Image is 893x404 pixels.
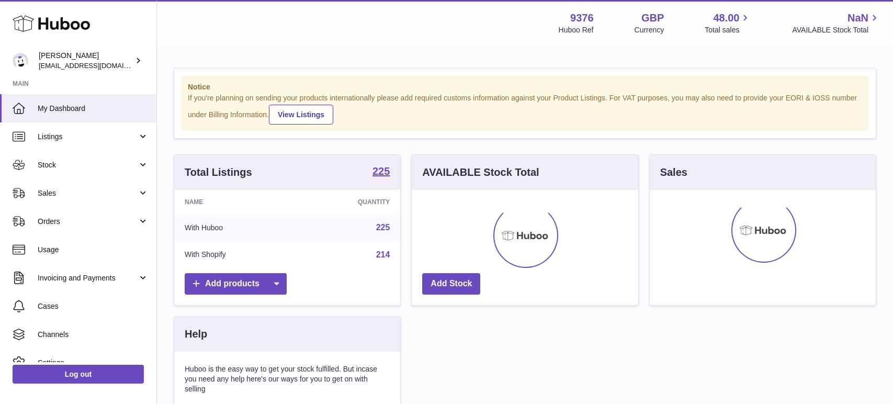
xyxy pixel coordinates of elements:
span: 48.00 [713,11,739,25]
span: Cases [38,301,149,311]
a: 48.00 Total sales [705,11,751,35]
div: Currency [635,25,664,35]
th: Quantity [296,190,400,214]
h3: Total Listings [185,165,252,179]
a: Add products [185,273,287,295]
span: Invoicing and Payments [38,273,138,283]
span: Total sales [705,25,751,35]
div: If you're planning on sending your products internationally please add required customs informati... [188,93,862,125]
h3: Help [185,327,207,341]
strong: GBP [641,11,664,25]
strong: 225 [372,166,390,176]
span: NaN [847,11,868,25]
a: 214 [376,250,390,259]
p: Huboo is the easy way to get your stock fulfilled. But incase you need any help here's our ways f... [185,364,390,394]
span: Sales [38,188,138,198]
td: With Shopify [174,241,296,268]
span: My Dashboard [38,104,149,114]
a: NaN AVAILABLE Stock Total [792,11,880,35]
img: internalAdmin-9376@internal.huboo.com [13,53,28,69]
a: View Listings [269,105,333,125]
a: Log out [13,365,144,384]
span: Orders [38,217,138,227]
a: Add Stock [422,273,480,295]
div: Huboo Ref [559,25,594,35]
th: Name [174,190,296,214]
span: Stock [38,160,138,170]
span: Settings [38,358,149,368]
span: Channels [38,330,149,340]
span: AVAILABLE Stock Total [792,25,880,35]
a: 225 [376,223,390,232]
div: [PERSON_NAME] [39,51,133,71]
strong: 9376 [570,11,594,25]
a: 225 [372,166,390,178]
span: [EMAIL_ADDRESS][DOMAIN_NAME] [39,61,154,70]
span: Listings [38,132,138,142]
h3: AVAILABLE Stock Total [422,165,539,179]
td: With Huboo [174,214,296,241]
strong: Notice [188,82,862,92]
span: Usage [38,245,149,255]
h3: Sales [660,165,687,179]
